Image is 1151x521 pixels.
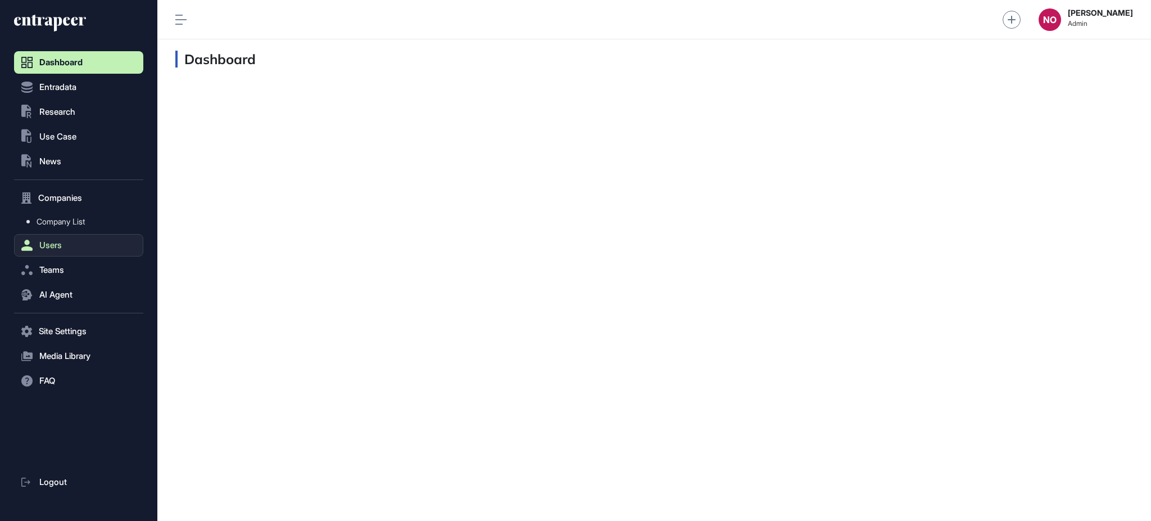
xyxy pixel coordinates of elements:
h3: Dashboard [175,51,256,68]
span: Research [39,107,75,116]
span: News [39,157,61,166]
button: Use Case [14,125,143,148]
a: Company List [20,212,143,232]
a: Dashboard [14,51,143,74]
a: Logout [14,471,143,493]
button: Site Settings [14,320,143,343]
button: Research [14,101,143,123]
span: Use Case [39,132,76,141]
span: Companies [38,194,82,203]
strong: [PERSON_NAME] [1068,8,1133,17]
span: FAQ [39,376,55,385]
button: Entradata [14,76,143,98]
button: Teams [14,259,143,281]
span: Site Settings [39,327,87,336]
span: Logout [39,478,67,487]
button: NO [1039,8,1061,31]
span: AI Agent [39,290,72,299]
span: Teams [39,266,64,275]
button: Media Library [14,345,143,367]
span: Entradata [39,83,76,92]
span: Users [39,241,62,250]
span: Media Library [39,352,90,361]
button: News [14,150,143,173]
button: Users [14,234,143,257]
span: Admin [1068,20,1133,28]
button: AI Agent [14,284,143,306]
button: FAQ [14,370,143,392]
span: Company List [37,217,85,226]
button: Companies [14,187,143,209]
span: Dashboard [39,58,83,67]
